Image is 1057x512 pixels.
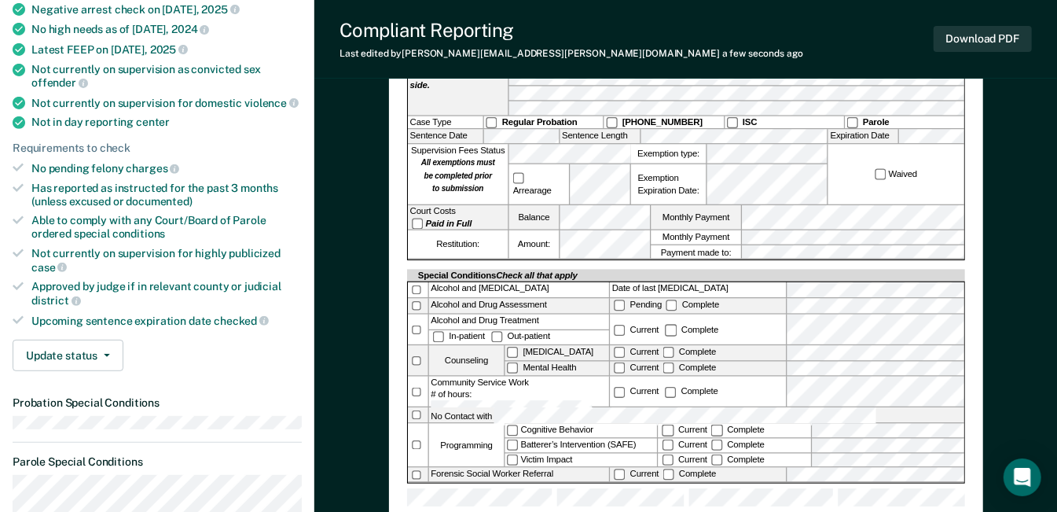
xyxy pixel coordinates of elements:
input: Current [614,469,626,481]
div: Exemption Expiration Date: [631,164,706,204]
input: Complete [662,469,674,481]
div: No high needs as of [DATE], [31,22,302,36]
div: Conviction Offenses [408,43,508,116]
input: Pending [614,300,626,311]
label: Amount: [508,230,559,259]
div: Alcohol and [MEDICAL_DATA] [428,283,608,298]
label: Complete [709,425,766,435]
label: Current [611,469,660,479]
span: 2024 [171,23,209,35]
label: Current [611,325,660,335]
label: Sentence Length [560,130,640,143]
dt: Parole Special Conditions [13,455,302,469]
input: Cognitive Behavior [507,425,519,436]
strong: Parole [862,117,889,127]
input: Complete [711,425,723,436]
div: Complete [662,387,720,397]
label: [MEDICAL_DATA] [505,346,608,360]
input: Current [614,325,626,337]
div: Not in day reporting [31,116,302,129]
input: Waived [875,169,886,181]
label: Arrearage [511,172,567,197]
div: Able to comply with any Court/Board of Parole ordered special [31,214,302,241]
input: Current [614,387,626,399]
input: Complete [666,300,677,311]
div: Not currently on supervision for highly publicized [31,247,302,274]
input: No Contact with [494,408,876,426]
input: Parole [846,117,858,129]
label: Current [660,440,709,450]
label: Date of last [MEDICAL_DATA] [610,283,786,298]
input: [MEDICAL_DATA] [507,347,519,359]
button: Download PDF [934,26,1032,52]
div: Counseling [428,346,503,376]
div: Not currently on supervision for domestic [31,96,302,110]
span: 2025 [150,43,188,56]
span: 2025 [201,3,239,16]
span: district [31,294,81,307]
label: Exemption type: [631,144,706,163]
input: [PHONE_NUMBER] [606,117,618,129]
div: Has reported as instructed for the past 3 months (unless excused or [31,182,302,208]
div: Forensic Social Worker Referral [428,468,608,481]
strong: ISC [742,117,756,127]
input: Mental Health [507,363,519,374]
dt: Probation Special Conditions [13,396,302,410]
span: checked [214,315,269,327]
span: case [31,261,67,274]
label: Waived [872,168,919,181]
input: Out-patient [491,331,503,343]
label: Monthly Payment [651,230,741,244]
strong: [PHONE_NUMBER] [622,117,702,127]
label: Monthly Payment [651,205,741,230]
label: No Contact with [428,408,963,423]
label: Current [611,347,660,357]
div: Supervision Fees Status [408,144,508,204]
div: No pending felony [31,161,302,175]
label: Out-patient [489,331,552,341]
div: Upcoming sentence expiration date [31,314,302,328]
div: Last edited by [PERSON_NAME][EMAIL_ADDRESS][PERSON_NAME][DOMAIN_NAME] [339,48,803,59]
div: Not currently on supervision as convicted sex [31,63,302,90]
input: Current [662,425,673,436]
label: Payment made to: [651,245,741,259]
input: Paid in Full [412,218,424,230]
div: Case Type [408,116,483,129]
input: Regular Probation [486,117,497,129]
input: Arrearage [512,173,524,185]
input: Complete [711,455,723,466]
input: Complete [665,387,677,399]
input: In-patient [433,331,445,343]
input: Victim Impact [507,455,519,466]
label: Sentence Date [408,130,483,143]
input: Complete [711,440,723,451]
input: Complete [662,363,674,374]
span: Check all that apply [496,271,578,281]
div: Compliant Reporting [339,19,803,42]
label: Cognitive Behavior [505,424,657,437]
input: ISC [726,117,738,129]
button: Update status [13,340,123,371]
div: Open Intercom Messenger [1004,459,1041,496]
input: Batterer’s Intervention (SAFE) [507,440,519,451]
div: Community Service Work # of hours: [428,377,608,407]
div: Approved by judge if in relevant county or judicial [31,280,302,307]
label: Current [660,425,709,435]
strong: All exemptions must be completed prior to submission [420,158,494,193]
label: Mental Health [505,362,608,376]
label: In-patient [431,331,489,341]
div: Alcohol and Drug Assessment [428,299,608,314]
label: Complete [709,440,766,450]
label: Current [660,455,709,465]
label: Complete [661,469,718,479]
input: Current [662,440,673,451]
label: Complete [663,325,721,335]
strong: Regular Probation [501,117,577,127]
input: Current [614,363,626,374]
span: charges [127,162,180,175]
div: Court Costs [408,205,508,230]
div: Alcohol and Drug Treatment [428,315,608,329]
label: Batterer’s Intervention (SAFE) [505,439,657,452]
div: Requirements to check [13,142,302,155]
input: Complete [662,347,674,359]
